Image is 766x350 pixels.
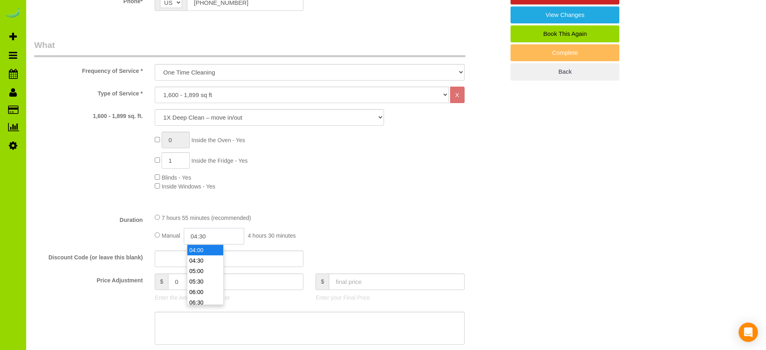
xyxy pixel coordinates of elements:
span: 7 hours 55 minutes (recommended) [162,215,251,221]
input: final price [329,273,464,290]
span: Manual [162,232,180,239]
label: 1,600 - 1,899 sq. ft. [28,109,149,120]
li: 04:30 [187,255,223,266]
div: Open Intercom Messenger [739,323,758,342]
label: Type of Service * [28,87,149,97]
li: 05:00 [187,266,223,276]
label: Duration [28,213,149,224]
span: Inside Windows - Yes [162,183,215,190]
p: Enter your Final Price [316,294,464,302]
label: Discount Code (or leave this blank) [28,251,149,261]
span: Inside the Oven - Yes [191,137,245,143]
span: 4 hours 30 minutes [248,232,296,239]
img: Automaid Logo [5,8,21,19]
a: View Changes [511,6,619,23]
li: 04:00 [187,245,223,255]
legend: What [34,39,465,57]
label: Price Adjustment [28,273,149,284]
li: 06:30 [187,297,223,308]
label: Frequency of Service * [28,64,149,75]
p: Enter the Amount to Adjust, or [155,294,303,302]
a: Back [511,63,619,80]
a: Book This Again [511,25,619,42]
span: $ [155,273,168,290]
li: 05:30 [187,276,223,287]
span: Inside the Fridge - Yes [191,157,247,164]
li: 06:00 [187,287,223,297]
span: Blinds - Yes [162,174,191,181]
span: $ [316,273,329,290]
